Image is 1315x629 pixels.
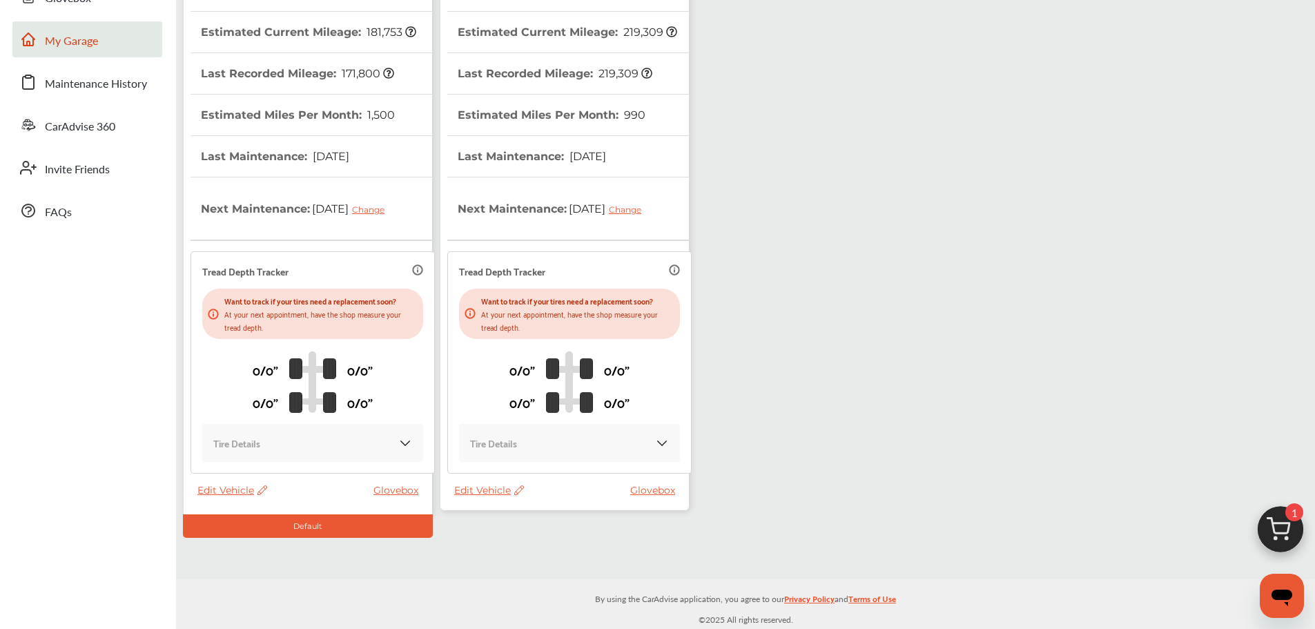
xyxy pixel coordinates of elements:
[347,391,373,413] p: 0/0"
[201,95,395,135] th: Estimated Miles Per Month :
[176,579,1315,629] div: © 2025 All rights reserved.
[224,307,418,333] p: At your next appointment, have the shop measure your tread depth.
[289,351,336,413] img: tire_track_logo.b900bcbc.svg
[1285,503,1303,521] span: 1
[509,359,535,380] p: 0/0"
[197,484,267,496] span: Edit Vehicle
[1247,500,1314,566] img: cart_icon.3d0951e8.svg
[201,177,395,240] th: Next Maintenance :
[458,136,606,177] th: Last Maintenance :
[458,12,677,52] th: Estimated Current Mileage :
[609,204,648,215] div: Change
[45,32,98,50] span: My Garage
[201,136,349,177] th: Last Maintenance :
[596,67,652,80] span: 219,309
[784,591,835,612] a: Privacy Policy
[45,161,110,179] span: Invite Friends
[567,191,652,226] span: [DATE]
[201,53,394,94] th: Last Recorded Mileage :
[12,21,162,57] a: My Garage
[621,26,677,39] span: 219,309
[213,435,260,451] p: Tire Details
[176,591,1315,606] p: By using the CarAdvise application, you agree to our and
[253,359,278,380] p: 0/0"
[604,359,630,380] p: 0/0"
[655,436,669,450] img: KOKaJQAAAABJRU5ErkJggg==
[201,12,416,52] th: Estimated Current Mileage :
[183,514,433,538] div: Default
[12,150,162,186] a: Invite Friends
[202,263,289,279] p: Tread Depth Tracker
[398,436,412,450] img: KOKaJQAAAABJRU5ErkJggg==
[365,108,395,122] span: 1,500
[311,150,349,163] span: [DATE]
[12,193,162,229] a: FAQs
[1260,574,1304,618] iframe: Button to launch messaging window
[481,294,674,307] p: Want to track if your tires need a replacement soon?
[224,294,418,307] p: Want to track if your tires need a replacement soon?
[45,118,115,136] span: CarAdvise 360
[622,108,645,122] span: 990
[458,95,645,135] th: Estimated Miles Per Month :
[848,591,896,612] a: Terms of Use
[509,391,535,413] p: 0/0"
[458,177,652,240] th: Next Maintenance :
[459,263,545,279] p: Tread Depth Tracker
[45,204,72,222] span: FAQs
[45,75,147,93] span: Maintenance History
[458,53,652,94] th: Last Recorded Mileage :
[630,484,682,496] a: Glovebox
[454,484,524,496] span: Edit Vehicle
[546,351,593,413] img: tire_track_logo.b900bcbc.svg
[364,26,416,39] span: 181,753
[253,391,278,413] p: 0/0"
[12,64,162,100] a: Maintenance History
[481,307,674,333] p: At your next appointment, have the shop measure your tread depth.
[567,150,606,163] span: [DATE]
[347,359,373,380] p: 0/0"
[373,484,425,496] a: Glovebox
[352,204,391,215] div: Change
[12,107,162,143] a: CarAdvise 360
[340,67,394,80] span: 171,800
[310,191,395,226] span: [DATE]
[604,391,630,413] p: 0/0"
[470,435,517,451] p: Tire Details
